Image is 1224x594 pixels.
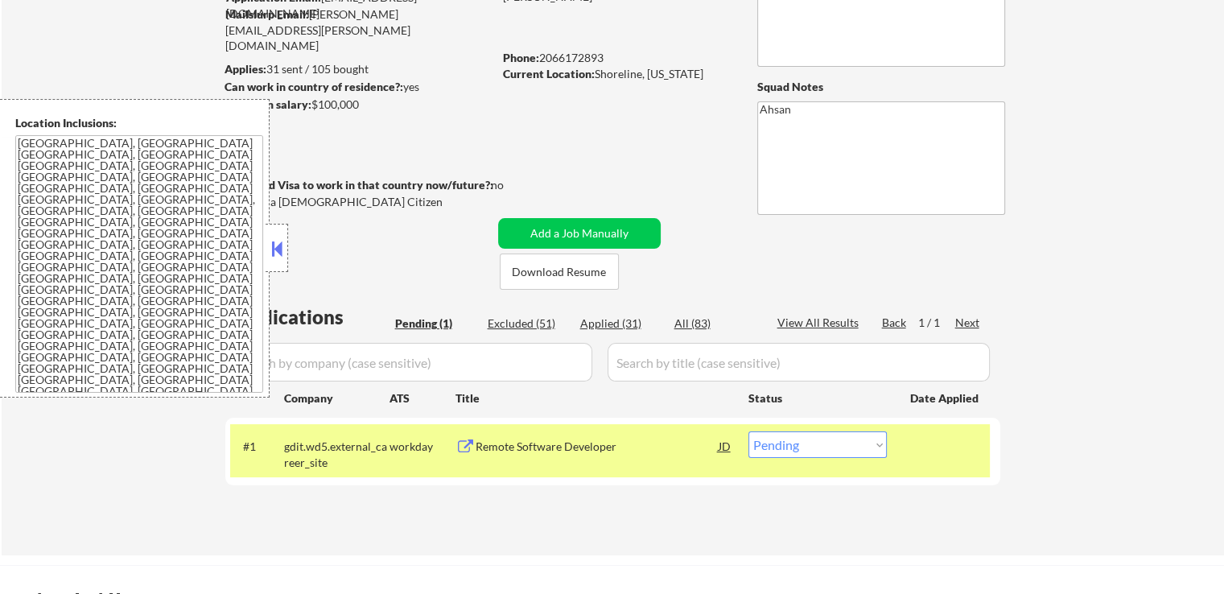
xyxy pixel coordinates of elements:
div: View All Results [777,315,863,331]
div: All (83) [674,316,755,332]
div: Applications [230,307,389,327]
div: Company [284,390,389,406]
strong: Applies: [225,62,266,76]
div: 1 / 1 [918,315,955,331]
div: Pending (1) [395,316,476,332]
strong: Can work in country of residence?: [225,80,403,93]
div: yes [225,79,488,95]
div: Remote Software Developer [476,439,719,455]
input: Search by title (case sensitive) [608,343,990,382]
div: Title [455,390,733,406]
div: Applied (31) [580,316,661,332]
strong: Current Location: [503,67,595,80]
div: 31 sent / 105 bought [225,61,492,77]
div: [PERSON_NAME][EMAIL_ADDRESS][PERSON_NAME][DOMAIN_NAME] [225,6,492,54]
div: Shoreline, [US_STATE] [503,66,731,82]
div: Date Applied [910,390,981,406]
div: Status [748,383,887,412]
div: JD [717,431,733,460]
div: gdit.wd5.external_career_site [284,439,389,470]
div: 2066172893 [503,50,731,66]
strong: Minimum salary: [225,97,311,111]
strong: Mailslurp Email: [225,7,309,21]
div: $100,000 [225,97,492,113]
div: no [491,177,537,193]
div: Squad Notes [757,79,1005,95]
button: Download Resume [500,254,619,290]
button: Add a Job Manually [498,218,661,249]
div: #1 [243,439,271,455]
div: Location Inclusions: [15,115,263,131]
div: Excluded (51) [488,316,568,332]
div: Back [882,315,908,331]
strong: Phone: [503,51,539,64]
div: ATS [389,390,455,406]
div: Next [955,315,981,331]
div: Yes, I am a [DEMOGRAPHIC_DATA] Citizen [225,194,497,210]
input: Search by company (case sensitive) [230,343,592,382]
strong: Will need Visa to work in that country now/future?: [225,178,493,192]
div: workday [389,439,455,455]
